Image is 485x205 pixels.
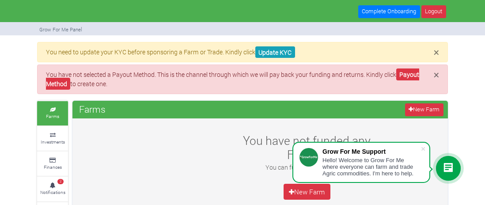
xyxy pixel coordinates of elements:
div: Grow For Me Support [322,148,421,155]
span: × [434,46,439,59]
a: Logout [421,5,446,18]
a: Farms [37,101,68,125]
a: Investments [37,126,68,151]
a: 2 Notifications [37,177,68,201]
small: Grow For Me Panel [39,26,82,33]
a: Complete Onboarding [358,5,420,18]
p: You have not selected a Payout Method. This is the channel through which we will pay back your fu... [46,70,439,88]
a: Finances [37,152,68,176]
a: Update KYC [255,46,295,58]
p: You need to update your KYC before sponsoring a Farm or Trade. Kindly click [46,47,439,57]
span: × [434,68,439,81]
a: New Farm [284,184,330,200]
small: Notifications [40,189,65,195]
small: Investments [41,139,65,145]
p: You can fund a new farm here [237,163,377,172]
a: Payout Method [46,68,420,90]
small: Finances [44,164,62,170]
span: 2 [57,179,64,184]
img: growforme image [39,2,43,19]
h3: You have not funded any Farm(s) [237,133,377,161]
div: Hello! Welcome to Grow For Me where everyone can farm and trade Agric commodities. I'm here to help. [322,157,421,177]
button: Close [434,47,439,57]
a: New Farm [405,103,443,116]
button: Close [434,70,439,80]
span: Farms [77,100,108,118]
small: Farms [46,113,59,119]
